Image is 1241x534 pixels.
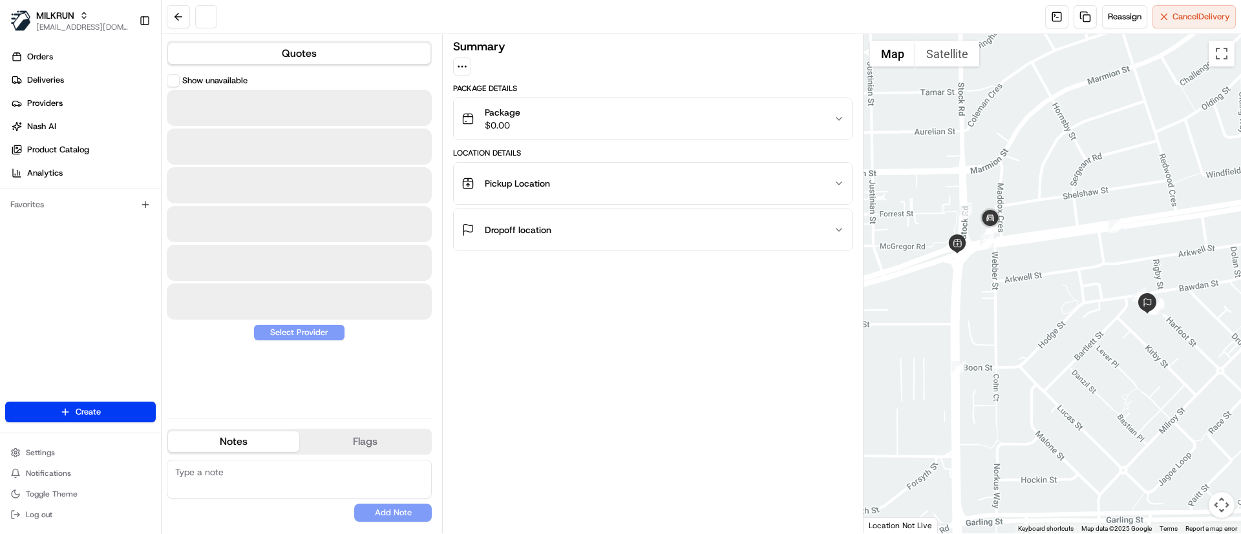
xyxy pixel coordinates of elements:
[870,41,915,67] button: Show street map
[27,51,53,63] span: Orders
[26,489,78,499] span: Toggle Theme
[1108,11,1141,23] span: Reassign
[864,517,938,533] div: Location Not Live
[27,144,89,156] span: Product Catalog
[453,148,852,158] div: Location Details
[5,464,156,482] button: Notifications
[5,485,156,503] button: Toggle Theme
[168,43,430,64] button: Quotes
[26,468,71,478] span: Notifications
[980,234,994,249] div: 23
[36,22,129,32] button: [EMAIL_ADDRESS][DOMAIN_NAME]
[76,406,101,418] span: Create
[454,163,851,204] button: Pickup Location
[10,10,31,31] img: MILKRUN
[1172,11,1230,23] span: Cancel Delivery
[299,431,430,452] button: Flags
[1148,298,1162,313] div: 15
[485,106,520,119] span: Package
[1149,300,1163,314] div: 16
[1149,300,1163,314] div: 14
[453,83,852,94] div: Package Details
[1018,524,1074,533] button: Keyboard shortcuts
[5,506,156,524] button: Log out
[26,447,55,458] span: Settings
[982,225,996,239] div: 4
[5,194,156,215] div: Favorites
[867,517,909,533] img: Google
[5,402,156,422] button: Create
[981,225,995,239] div: 5
[951,361,966,375] div: 17
[454,209,851,251] button: Dropoff location
[1102,5,1147,28] button: Reassign
[454,98,851,139] button: Package$0.00
[1185,525,1237,532] a: Report a map error
[958,205,972,220] div: 8
[1149,299,1163,313] div: 13
[168,431,299,452] button: Notes
[36,9,74,22] button: MILKRUN
[5,70,161,90] a: Deliveries
[27,167,63,179] span: Analytics
[5,5,134,36] button: MILKRUNMILKRUN[EMAIL_ADDRESS][DOMAIN_NAME]
[1152,5,1236,28] button: CancelDelivery
[867,517,909,533] a: Open this area in Google Maps (opens a new window)
[1160,525,1178,532] a: Terms (opens in new tab)
[1151,301,1165,315] div: 10
[1209,41,1235,67] button: Toggle fullscreen view
[1108,219,1123,233] div: 3
[1132,287,1146,302] div: 9
[1081,525,1152,532] span: Map data ©2025 Google
[5,116,161,137] a: Nash AI
[485,177,550,190] span: Pickup Location
[27,98,63,109] span: Providers
[182,75,248,87] label: Show unavailable
[981,225,995,239] div: 7
[26,509,52,520] span: Log out
[485,119,520,132] span: $0.00
[915,41,979,67] button: Show satellite imagery
[5,444,156,462] button: Settings
[1149,298,1163,313] div: 12
[5,139,161,160] a: Product Catalog
[5,163,161,183] a: Analytics
[27,74,64,86] span: Deliveries
[5,46,161,67] a: Orders
[453,41,505,52] h3: Summary
[5,93,161,114] a: Providers
[1209,492,1235,518] button: Map camera controls
[485,223,551,236] span: Dropoff location
[27,121,56,132] span: Nash AI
